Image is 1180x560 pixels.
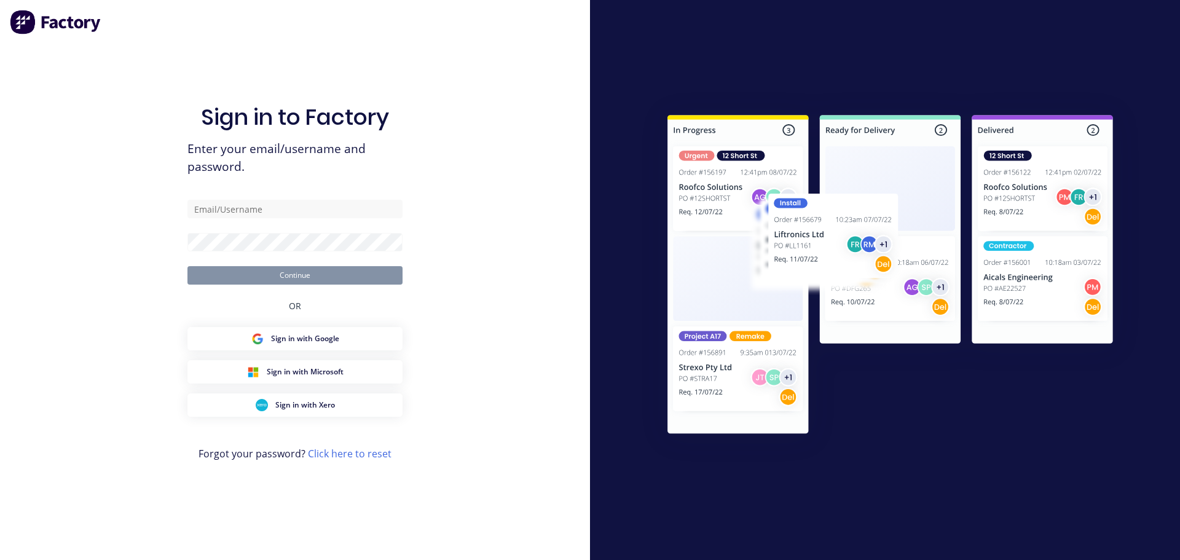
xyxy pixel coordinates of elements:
[187,266,403,285] button: Continue
[247,366,259,378] img: Microsoft Sign in
[187,140,403,176] span: Enter your email/username and password.
[640,90,1140,463] img: Sign in
[187,393,403,417] button: Xero Sign inSign in with Xero
[267,366,344,377] span: Sign in with Microsoft
[275,400,335,411] span: Sign in with Xero
[187,360,403,384] button: Microsoft Sign inSign in with Microsoft
[256,399,268,411] img: Xero Sign in
[10,10,102,34] img: Factory
[289,285,301,327] div: OR
[199,446,391,461] span: Forgot your password?
[308,447,391,460] a: Click here to reset
[187,327,403,350] button: Google Sign inSign in with Google
[271,333,339,344] span: Sign in with Google
[187,200,403,218] input: Email/Username
[251,333,264,345] img: Google Sign in
[201,104,389,130] h1: Sign in to Factory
